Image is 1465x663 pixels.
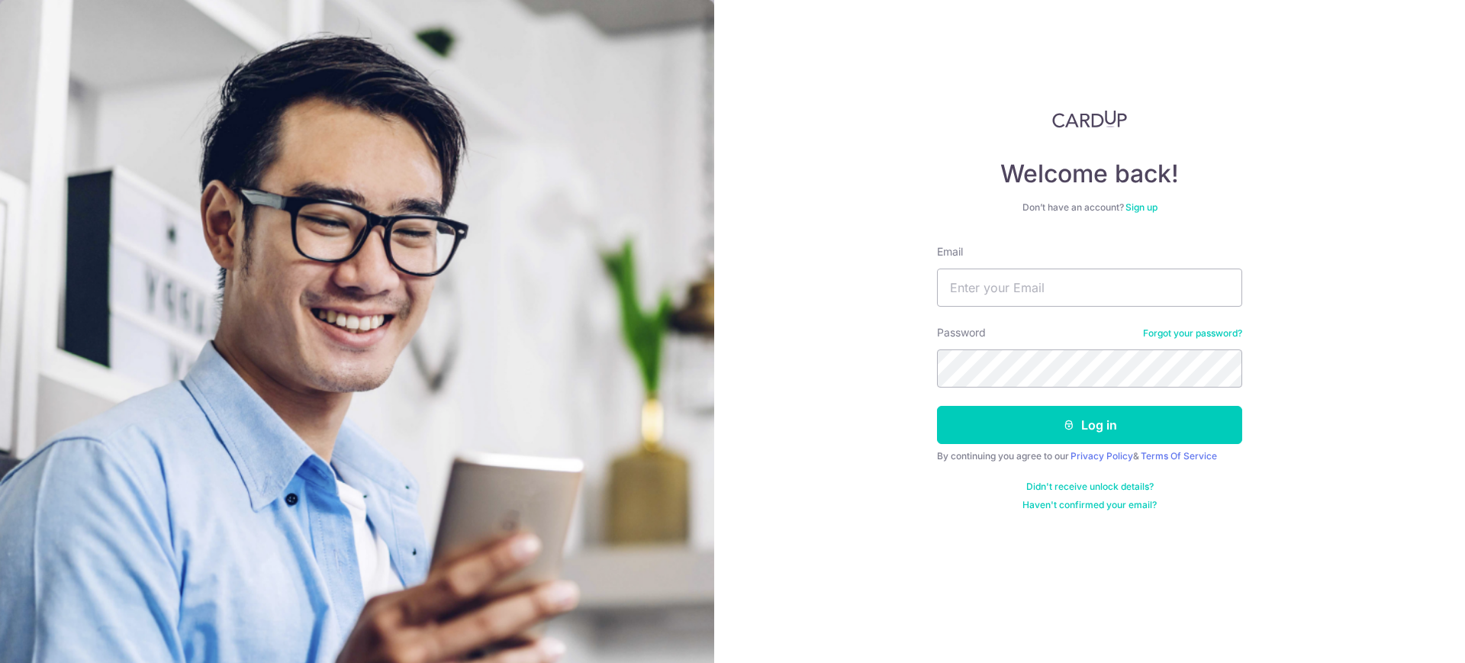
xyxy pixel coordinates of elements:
[1125,201,1158,213] a: Sign up
[1052,110,1127,128] img: CardUp Logo
[1071,450,1133,462] a: Privacy Policy
[937,406,1242,444] button: Log in
[937,201,1242,214] div: Don’t have an account?
[937,269,1242,307] input: Enter your Email
[1141,450,1217,462] a: Terms Of Service
[937,325,986,340] label: Password
[1026,481,1154,493] a: Didn't receive unlock details?
[937,450,1242,462] div: By continuing you agree to our &
[1022,499,1157,511] a: Haven't confirmed your email?
[937,244,963,259] label: Email
[1143,327,1242,340] a: Forgot your password?
[937,159,1242,189] h4: Welcome back!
